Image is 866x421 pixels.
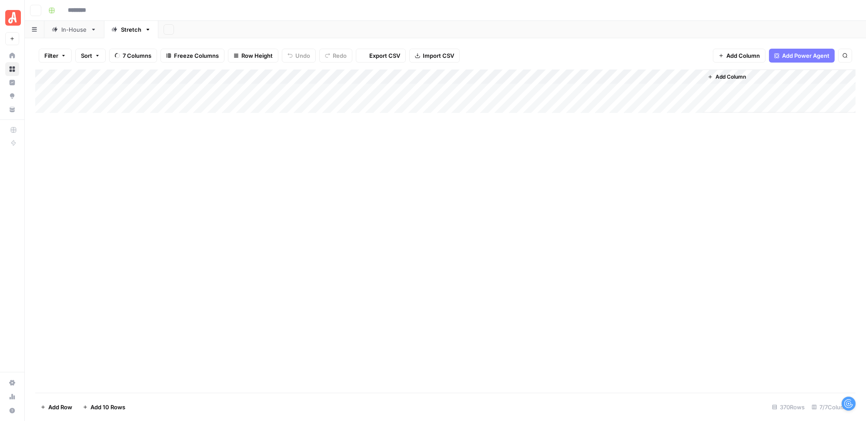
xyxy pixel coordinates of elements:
[5,404,19,418] button: Help + Support
[5,103,19,116] a: Your Data
[61,25,87,34] div: In-House
[77,400,130,414] button: Add 10 Rows
[5,7,19,29] button: Workspace: Angi
[713,49,766,63] button: Add Column
[160,49,224,63] button: Freeze Columns
[282,49,316,63] button: Undo
[319,49,352,63] button: Redo
[333,51,347,60] span: Redo
[409,49,460,63] button: Import CSV
[808,400,856,414] div: 7/7 Columns
[228,49,278,63] button: Row Height
[726,51,760,60] span: Add Column
[39,49,72,63] button: Filter
[5,376,19,390] a: Settings
[369,51,400,60] span: Export CSV
[35,400,77,414] button: Add Row
[5,10,21,26] img: Angi Logo
[356,49,406,63] button: Export CSV
[104,21,158,38] a: Stretch
[5,49,19,63] a: Home
[109,49,157,63] button: 7 Columns
[81,51,92,60] span: Sort
[769,49,835,63] button: Add Power Agent
[174,51,219,60] span: Freeze Columns
[123,51,151,60] span: 7 Columns
[121,25,141,34] div: Stretch
[5,76,19,90] a: Insights
[44,21,104,38] a: In-House
[241,51,273,60] span: Row Height
[769,400,808,414] div: 370 Rows
[5,390,19,404] a: Usage
[90,403,125,411] span: Add 10 Rows
[44,51,58,60] span: Filter
[423,51,454,60] span: Import CSV
[704,71,749,83] button: Add Column
[782,51,829,60] span: Add Power Agent
[295,51,310,60] span: Undo
[716,73,746,81] span: Add Column
[5,62,19,76] a: Browse
[75,49,106,63] button: Sort
[48,403,72,411] span: Add Row
[5,89,19,103] a: Opportunities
